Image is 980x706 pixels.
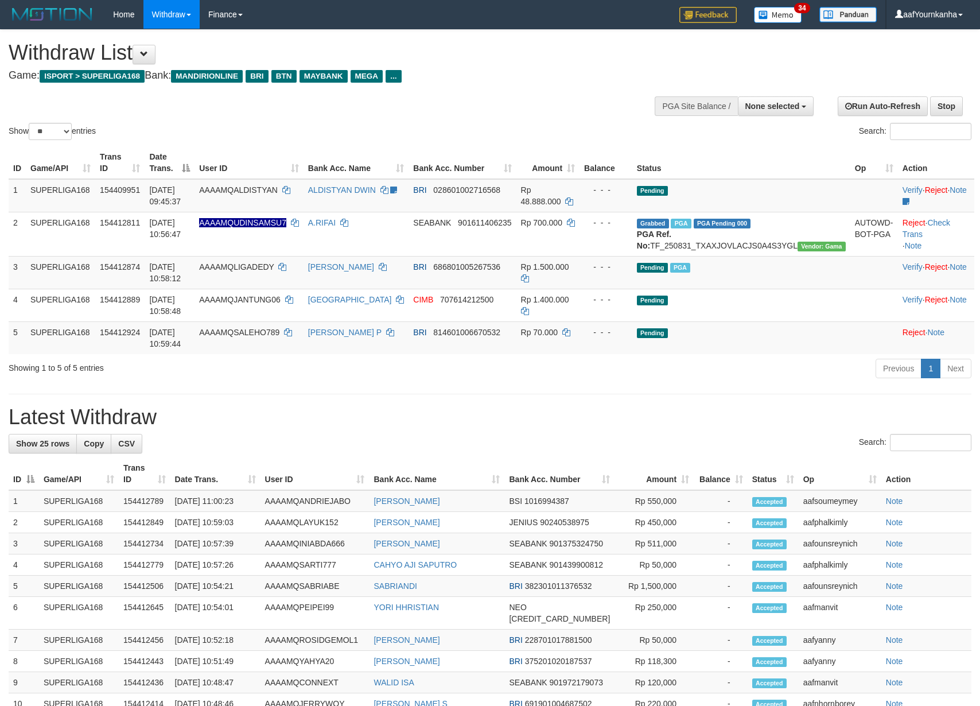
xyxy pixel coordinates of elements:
[509,603,526,612] span: NEO
[898,321,974,354] td: ·
[752,582,787,592] span: Accepted
[9,41,642,64] h1: Withdraw List
[886,635,903,645] a: Note
[509,678,547,687] span: SEABANK
[615,533,694,554] td: Rp 511,000
[509,496,522,506] span: BSI
[838,96,928,116] a: Run Auto-Refresh
[516,146,580,179] th: Amount: activate to sort column ascending
[39,490,119,512] td: SUPERLIGA168
[39,672,119,693] td: SUPERLIGA168
[100,262,140,271] span: 154412874
[540,518,589,527] span: Copy 90240538975 to clipboard
[903,218,950,239] a: Check Trans
[9,289,26,321] td: 4
[170,597,260,630] td: [DATE] 10:54:01
[748,457,799,490] th: Status: activate to sort column ascending
[752,678,787,688] span: Accepted
[584,217,628,228] div: - - -
[84,439,104,448] span: Copy
[26,212,95,256] td: SUPERLIGA168
[9,123,96,140] label: Show entries
[374,603,439,612] a: YORI HHRISTIAN
[886,539,903,548] a: Note
[694,554,748,576] td: -
[119,576,170,597] td: 154412506
[898,289,974,321] td: · ·
[550,560,603,569] span: Copy 901439900812 to clipboard
[584,261,628,273] div: - - -
[752,603,787,613] span: Accepted
[886,518,903,527] a: Note
[440,295,493,304] span: Copy 707614212500 to clipboard
[39,651,119,672] td: SUPERLIGA168
[930,96,963,116] a: Stop
[300,70,348,83] span: MAYBANK
[615,457,694,490] th: Amount: activate to sort column ascending
[26,256,95,289] td: SUPERLIGA168
[525,657,592,666] span: Copy 375201020187537 to clipboard
[799,490,881,512] td: aafsoumeymey
[149,218,181,239] span: [DATE] 10:56:47
[433,262,500,271] span: Copy 686801005267536 to clipboard
[799,630,881,651] td: aafyanny
[504,457,615,490] th: Bank Acc. Number: activate to sort column ascending
[905,241,922,250] a: Note
[754,7,802,23] img: Button%20Memo.svg
[29,123,72,140] select: Showentries
[170,533,260,554] td: [DATE] 10:57:39
[694,490,748,512] td: -
[794,3,810,13] span: 34
[632,212,850,256] td: TF_250831_TXAXJOVLACJS0A4S3YGL
[819,7,877,22] img: panduan.png
[9,179,26,212] td: 1
[374,678,414,687] a: WALID ISA
[580,146,632,179] th: Balance
[694,651,748,672] td: -
[95,146,145,179] th: Trans ID: activate to sort column ascending
[369,457,504,490] th: Bank Acc. Name: activate to sort column ascending
[799,672,881,693] td: aafmanvit
[950,185,967,195] a: Note
[798,242,846,251] span: Vendor URL: https://trx31.1velocity.biz
[308,328,382,337] a: [PERSON_NAME] P
[655,96,737,116] div: PGA Site Balance /
[9,576,39,597] td: 5
[679,7,737,23] img: Feedback.jpg
[9,672,39,693] td: 9
[903,185,923,195] a: Verify
[898,212,974,256] td: · ·
[876,359,921,378] a: Previous
[850,212,898,256] td: AUTOWD-BOT-PGA
[752,518,787,528] span: Accepted
[9,490,39,512] td: 1
[39,576,119,597] td: SUPERLIGA168
[637,186,668,196] span: Pending
[260,597,370,630] td: AAAAMQPEIPEI99
[694,630,748,651] td: -
[246,70,268,83] span: BRI
[509,560,547,569] span: SEABANK
[26,289,95,321] td: SUPERLIGA168
[694,457,748,490] th: Balance: activate to sort column ascending
[433,185,500,195] span: Copy 028601002716568 to clipboard
[752,636,787,646] span: Accepted
[260,576,370,597] td: AAAAMQSABRIABE
[521,328,558,337] span: Rp 70.000
[799,512,881,533] td: aafphalkimly
[9,358,400,374] div: Showing 1 to 5 of 5 entries
[199,185,278,195] span: AAAAMQALDISTYAN
[799,576,881,597] td: aafounsreynich
[374,539,440,548] a: [PERSON_NAME]
[886,678,903,687] a: Note
[119,672,170,693] td: 154412436
[260,554,370,576] td: AAAAMQSARTI777
[670,263,690,273] span: Marked by aafounsreynich
[26,321,95,354] td: SUPERLIGA168
[637,296,668,305] span: Pending
[859,434,971,451] label: Search:
[524,496,569,506] span: Copy 1016994387 to clipboard
[100,218,140,227] span: 154412811
[413,185,426,195] span: BRI
[170,576,260,597] td: [DATE] 10:54:21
